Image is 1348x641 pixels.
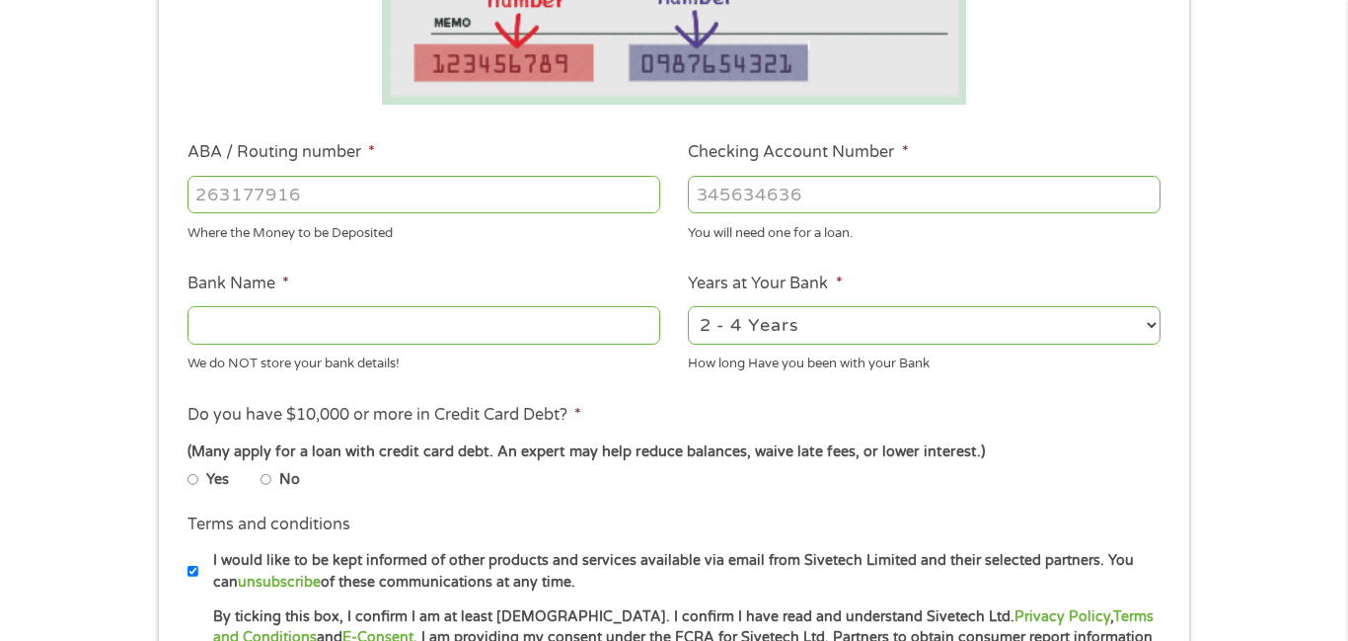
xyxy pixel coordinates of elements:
label: Years at Your Bank [688,274,842,294]
label: ABA / Routing number [187,142,375,163]
a: Privacy Policy [1014,608,1110,625]
div: How long Have you been with your Bank [688,348,1161,374]
label: Checking Account Number [688,142,908,163]
label: No [279,469,300,491]
label: I would like to be kept informed of other products and services available via email from Sivetech... [198,550,1166,593]
input: 263177916 [187,176,660,213]
label: Bank Name [187,274,289,294]
div: You will need one for a loan. [688,217,1161,244]
label: Yes [206,469,229,491]
label: Do you have $10,000 or more in Credit Card Debt? [187,405,581,426]
div: Where the Money to be Deposited [187,217,660,244]
div: (Many apply for a loan with credit card debt. An expert may help reduce balances, waive late fees... [187,441,1161,463]
label: Terms and conditions [187,515,350,535]
a: unsubscribe [238,574,321,591]
input: 345634636 [688,176,1161,213]
div: We do NOT store your bank details! [187,348,660,374]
